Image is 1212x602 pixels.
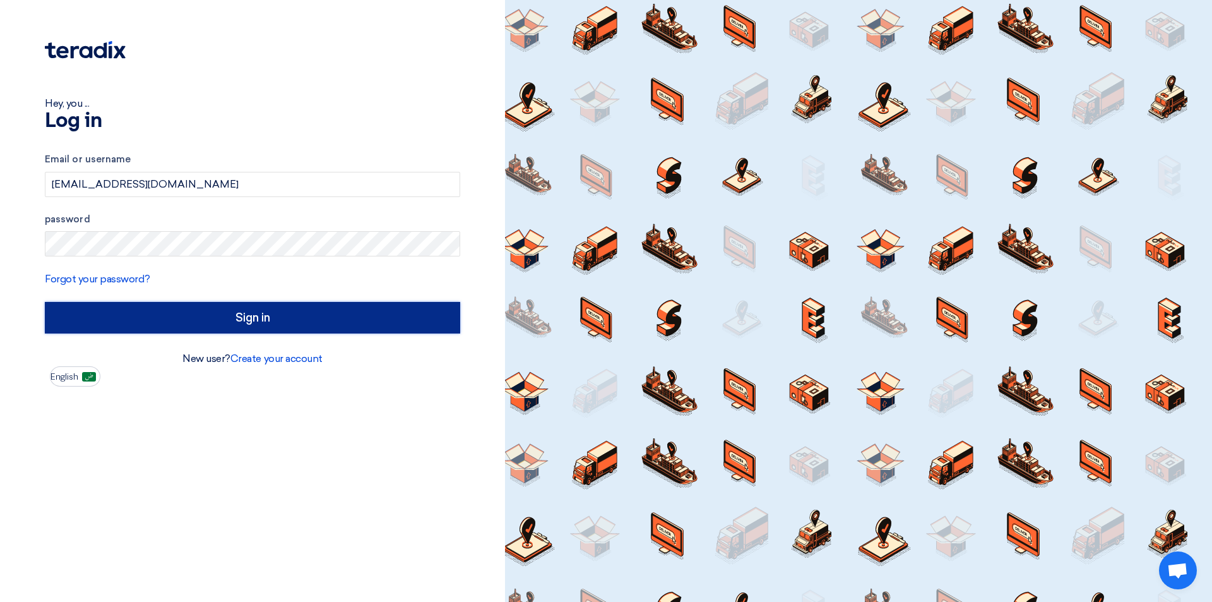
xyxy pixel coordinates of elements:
[45,111,102,131] font: Log in
[50,366,100,387] button: English
[230,352,323,364] a: Create your account
[1159,551,1197,589] div: Open chat
[45,214,90,225] font: password
[45,302,460,334] input: Sign in
[182,352,230,364] font: New user?
[45,97,89,109] font: Hey, you ...
[45,41,126,59] img: Teradix logo
[50,371,78,382] font: English
[45,172,460,197] input: Enter your business email or username
[45,154,131,165] font: Email or username
[45,273,150,285] a: Forgot your password?
[82,372,96,382] img: ar-AR.png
